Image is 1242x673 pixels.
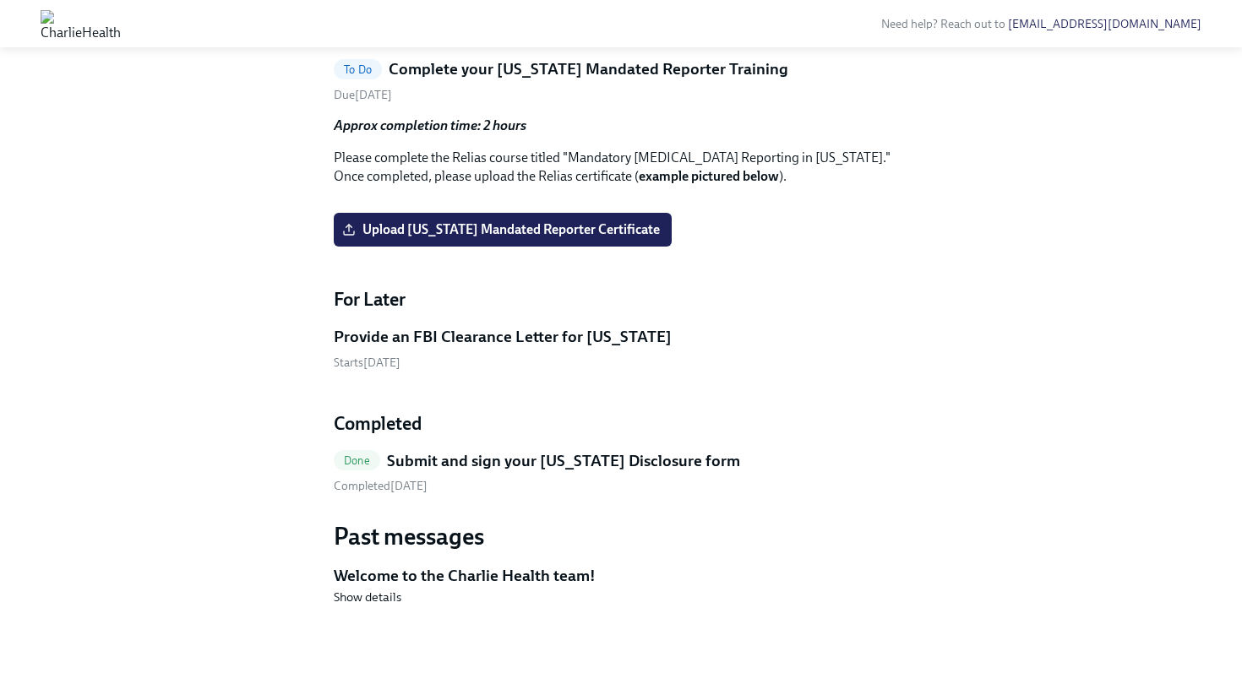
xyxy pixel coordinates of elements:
[346,221,660,238] span: Upload [US_STATE] Mandated Reporter Certificate
[389,58,788,80] h5: Complete your [US_STATE] Mandated Reporter Training
[334,326,672,348] h5: Provide an FBI Clearance Letter for [US_STATE]
[387,450,740,472] h5: Submit and sign your [US_STATE] Disclosure form
[881,17,1201,31] span: Need help? Reach out to
[334,58,908,103] a: To DoComplete your [US_STATE] Mandated Reporter TrainingDue[DATE]
[334,149,908,186] p: Please complete the Relias course titled "Mandatory [MEDICAL_DATA] Reporting in [US_STATE]." Once...
[334,479,428,493] span: Thursday, August 28th 2025, 9:00 pm
[334,287,908,312] h4: For Later
[334,326,908,371] a: Provide an FBI Clearance Letter for [US_STATE]Starts[DATE]
[334,213,672,247] label: Upload [US_STATE] Mandated Reporter Certificate
[1008,17,1201,31] a: [EMAIL_ADDRESS][DOMAIN_NAME]
[334,589,401,605] button: Show details
[639,168,779,184] strong: example pictured below
[41,10,121,37] img: CharlieHealth
[334,63,382,76] span: To Do
[334,355,400,370] span: Monday, September 8th 2025, 10:00 am
[334,450,908,495] a: DoneSubmit and sign your [US_STATE] Disclosure form Completed[DATE]
[334,521,908,551] h3: Past messages
[334,88,392,102] span: Friday, September 5th 2025, 10:00 am
[334,411,908,437] h4: Completed
[334,454,380,467] span: Done
[334,565,908,587] h5: Welcome to the Charlie Health team!
[334,117,526,133] strong: Approx completion time: 2 hours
